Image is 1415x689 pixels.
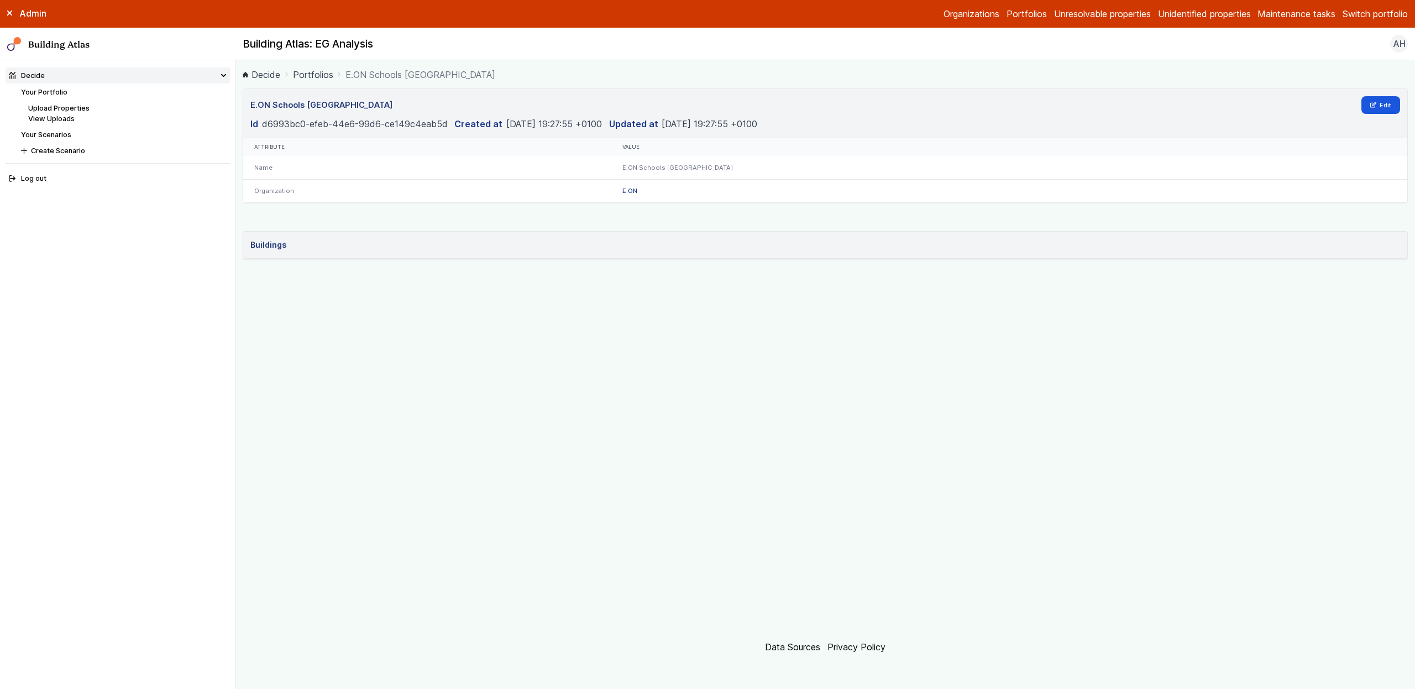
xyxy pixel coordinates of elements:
span: E.ON Schools [GEOGRAPHIC_DATA] [345,68,495,81]
summary: Decide [6,67,230,83]
a: Maintenance tasks [1257,7,1335,20]
div: Organization [243,179,611,202]
dt: Updated at [609,117,658,131]
a: Unidentified properties [1158,7,1251,20]
dd: [DATE] 19:27:55 +0100 [506,117,602,131]
h2: Building Atlas: EG Analysis [243,37,373,51]
a: Unresolvable properties [1054,7,1151,20]
dd: d6993bc0-efeb-44e6-99d6-ce149c4eab5d [262,117,448,131]
div: E.ON Schools [GEOGRAPHIC_DATA] [612,156,1407,179]
h3: E.ON Schools [GEOGRAPHIC_DATA] [250,99,392,111]
dt: Id [250,117,258,131]
button: Create Scenario [18,143,230,159]
a: Portfolios [293,68,333,81]
a: Edit [1361,96,1401,114]
div: Name [243,156,611,179]
button: Log out [6,171,230,187]
h3: Buildings [250,239,286,251]
a: E.ON [622,187,637,195]
div: Value [622,144,1397,151]
a: Privacy Policy [827,641,885,653]
div: Attribute [254,144,601,151]
a: Your Scenarios [21,131,71,139]
div: Decide [9,70,45,81]
dt: Created at [454,117,502,131]
a: Data Sources [765,641,820,653]
a: View Uploads [28,114,75,123]
span: AH [1393,37,1406,50]
button: AH [1390,35,1408,53]
img: main-0bbd2752.svg [7,37,22,51]
a: Organizations [944,7,999,20]
button: Switch portfolio [1343,7,1408,20]
a: Decide [243,68,280,81]
a: Portfolios [1007,7,1047,20]
dd: [DATE] 19:27:55 +0100 [662,117,757,131]
a: Upload Properties [28,104,90,112]
a: Your Portfolio [21,88,67,96]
